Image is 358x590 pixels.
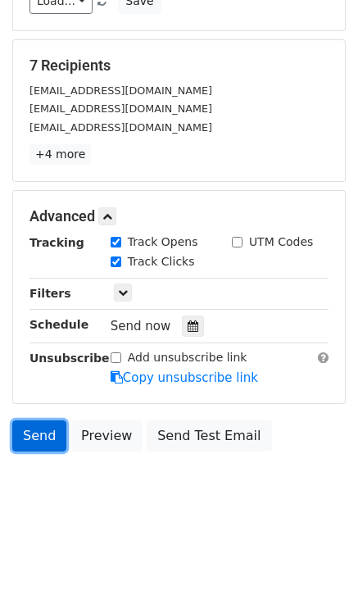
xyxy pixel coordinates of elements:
h5: 7 Recipients [29,57,329,75]
a: Send [12,420,66,452]
label: Add unsubscribe link [128,349,247,366]
small: [EMAIL_ADDRESS][DOMAIN_NAME] [29,102,212,115]
strong: Unsubscribe [29,352,110,365]
a: Send Test Email [147,420,271,452]
a: Preview [70,420,143,452]
label: Track Clicks [128,253,195,270]
a: +4 more [29,144,91,165]
label: UTM Codes [249,234,313,251]
label: Track Opens [128,234,198,251]
small: [EMAIL_ADDRESS][DOMAIN_NAME] [29,84,212,97]
h5: Advanced [29,207,329,225]
span: Send now [111,319,171,334]
strong: Tracking [29,236,84,249]
iframe: Chat Widget [276,511,358,590]
small: [EMAIL_ADDRESS][DOMAIN_NAME] [29,121,212,134]
a: Copy unsubscribe link [111,370,258,385]
strong: Filters [29,287,71,300]
strong: Schedule [29,318,88,331]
